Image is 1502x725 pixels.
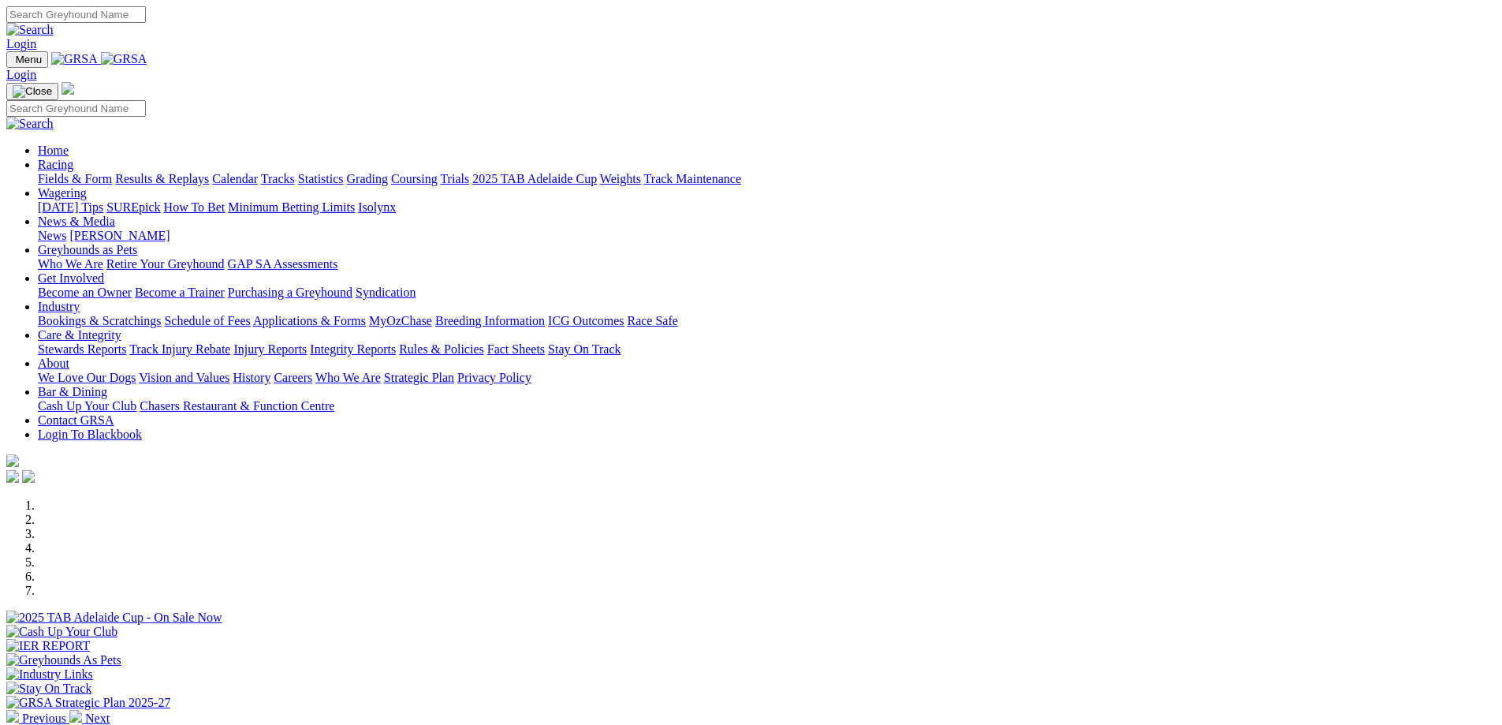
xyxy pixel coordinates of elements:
a: Breeding Information [435,314,545,327]
a: Minimum Betting Limits [228,200,355,214]
a: Fact Sheets [487,342,545,356]
a: We Love Our Dogs [38,371,136,384]
a: GAP SA Assessments [228,257,338,271]
a: Industry [38,300,80,313]
button: Toggle navigation [6,83,58,100]
a: How To Bet [164,200,225,214]
a: Injury Reports [233,342,307,356]
a: SUREpick [106,200,160,214]
a: Vision and Values [139,371,229,384]
span: Menu [16,54,42,65]
a: Who We Are [38,257,103,271]
a: Login To Blackbook [38,428,142,441]
a: Next [69,712,110,725]
a: Schedule of Fees [164,314,250,327]
a: Tracks [261,172,295,185]
img: 2025 TAB Adelaide Cup - On Sale Now [6,611,222,625]
a: MyOzChase [369,314,432,327]
a: Contact GRSA [38,413,114,427]
a: Careers [274,371,312,384]
img: GRSA Strategic Plan 2025-27 [6,696,170,710]
a: Chasers Restaurant & Function Centre [140,399,334,413]
a: Isolynx [358,200,396,214]
a: News [38,229,66,242]
a: Care & Integrity [38,328,121,342]
a: Weights [600,172,641,185]
a: Retire Your Greyhound [106,257,225,271]
a: Privacy Policy [457,371,531,384]
a: Strategic Plan [384,371,454,384]
img: chevron-left-pager-white.svg [6,710,19,723]
div: Wagering [38,200,1496,215]
a: Cash Up Your Club [38,399,136,413]
img: logo-grsa-white.png [61,82,74,95]
a: [PERSON_NAME] [69,229,170,242]
a: Who We Are [315,371,381,384]
img: Search [6,117,54,131]
a: Syndication [356,286,416,299]
img: chevron-right-pager-white.svg [69,710,82,723]
div: Greyhounds as Pets [38,257,1496,271]
a: News & Media [38,215,115,228]
a: ICG Outcomes [548,314,624,327]
a: Applications & Forms [253,314,366,327]
a: Racing [38,158,73,171]
img: facebook.svg [6,470,19,483]
a: Greyhounds as Pets [38,243,137,256]
a: Coursing [391,172,438,185]
a: Grading [347,172,388,185]
a: Results & Replays [115,172,209,185]
a: Statistics [298,172,344,185]
a: Get Involved [38,271,104,285]
img: GRSA [101,52,147,66]
span: Previous [22,712,66,725]
a: Purchasing a Greyhound [228,286,352,299]
div: News & Media [38,229,1496,243]
a: Fields & Form [38,172,112,185]
img: logo-grsa-white.png [6,454,19,467]
div: Get Involved [38,286,1496,300]
a: Calendar [212,172,258,185]
a: Login [6,68,36,81]
input: Search [6,6,146,23]
div: Industry [38,314,1496,328]
a: Track Maintenance [644,172,741,185]
a: 2025 TAB Adelaide Cup [472,172,597,185]
div: About [38,371,1496,385]
img: Close [13,85,52,98]
a: Become a Trainer [135,286,225,299]
span: Next [85,712,110,725]
a: Become an Owner [38,286,132,299]
a: Stay On Track [548,342,621,356]
a: Stewards Reports [38,342,126,356]
button: Toggle navigation [6,51,48,68]
a: Rules & Policies [399,342,484,356]
div: Care & Integrity [38,342,1496,357]
a: Integrity Reports [310,342,396,356]
img: GRSA [51,52,98,66]
img: Stay On Track [6,682,91,696]
a: About [38,357,69,370]
img: Industry Links [6,667,93,682]
div: Bar & Dining [38,399,1496,413]
img: Search [6,23,54,37]
a: History [233,371,270,384]
a: Bookings & Scratchings [38,314,161,327]
a: Race Safe [627,314,677,327]
input: Search [6,100,146,117]
a: Home [38,144,69,157]
img: Greyhounds As Pets [6,653,121,667]
div: Racing [38,172,1496,186]
a: Trials [440,172,469,185]
a: Bar & Dining [38,385,107,398]
img: Cash Up Your Club [6,625,117,639]
a: Previous [6,712,69,725]
img: twitter.svg [22,470,35,483]
a: Track Injury Rebate [129,342,230,356]
a: Login [6,37,36,50]
a: Wagering [38,186,87,200]
a: [DATE] Tips [38,200,103,214]
img: IER REPORT [6,639,90,653]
